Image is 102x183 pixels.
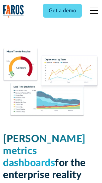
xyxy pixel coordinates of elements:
[3,5,24,18] a: home
[43,4,82,18] a: Get a demo
[3,134,86,168] span: [PERSON_NAME] metrics dashboards
[86,3,99,19] div: menu
[3,5,24,18] img: Logo of the analytics and reporting company Faros.
[3,133,99,181] h1: for the enterprise reality
[3,48,99,117] img: Dora Metrics Dashboard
